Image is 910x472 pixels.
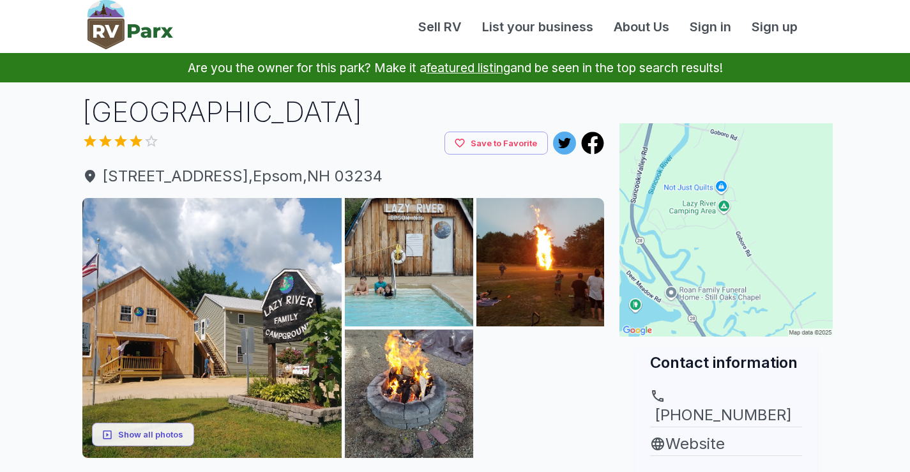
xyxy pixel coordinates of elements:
a: About Us [603,17,679,36]
a: [PHONE_NUMBER] [650,388,802,427]
button: Show all photos [92,423,194,446]
a: featured listing [427,60,510,75]
button: Save to Favorite [444,132,548,155]
p: Are you the owner for this park? Make it a and be seen in the top search results! [15,53,895,82]
a: Sign up [741,17,808,36]
img: Map for Lazy River Family Campground [619,123,833,337]
a: Sell RV [408,17,472,36]
img: AAcXr8rl5qjxx1rW2tyw5TVTv9rXSczcewWm5oOkA1JqeniHk5mzAiL7ohapdHQ4YHN-P94zEBfPpNolyVRsNjsTigMtwYOnl... [345,198,473,326]
img: AAcXr8qb0xq-mDTmXaWIQ9qM8CNHLAzT_yk3crFq1cfTl9zdhX-a8Tk7yyEAvNjLeQA0H4skBSijj0O33ZH9uqaBjOkc0XUh2... [82,198,342,458]
a: Website [650,432,802,455]
img: AAcXr8qS6R3jJSGRU_HfksO5XUMIeup_gCTT3WV1ywGqlPReyult1p3mcbdGZ51RhZij1NbsUKI8bvEd_PnqVLHSKx0H14R5H... [476,330,605,458]
a: [STREET_ADDRESS],Epsom,NH 03234 [82,165,605,188]
a: Sign in [679,17,741,36]
span: [STREET_ADDRESS] , Epsom , NH 03234 [82,165,605,188]
h2: Contact information [650,352,802,373]
h1: [GEOGRAPHIC_DATA] [82,93,605,132]
a: List your business [472,17,603,36]
img: AAcXr8qDJ7zBTdu1Dmh8T9kTacKbKDtAETlngGyQSusqbjSXE5y0CNPMgwPTDEhYOyHrA2u9HYH3lJQq8dTdKGhyOYn15Xi8e... [345,330,473,458]
img: AAcXr8q-QbLH2Q-fqjwmya5zDy1A-At3FGX3_95GMi9kPZggMRxOsH6EazKTRo9XPajos2zXzxH-SAKDqip00KenoYmwqBLkd... [476,198,605,326]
